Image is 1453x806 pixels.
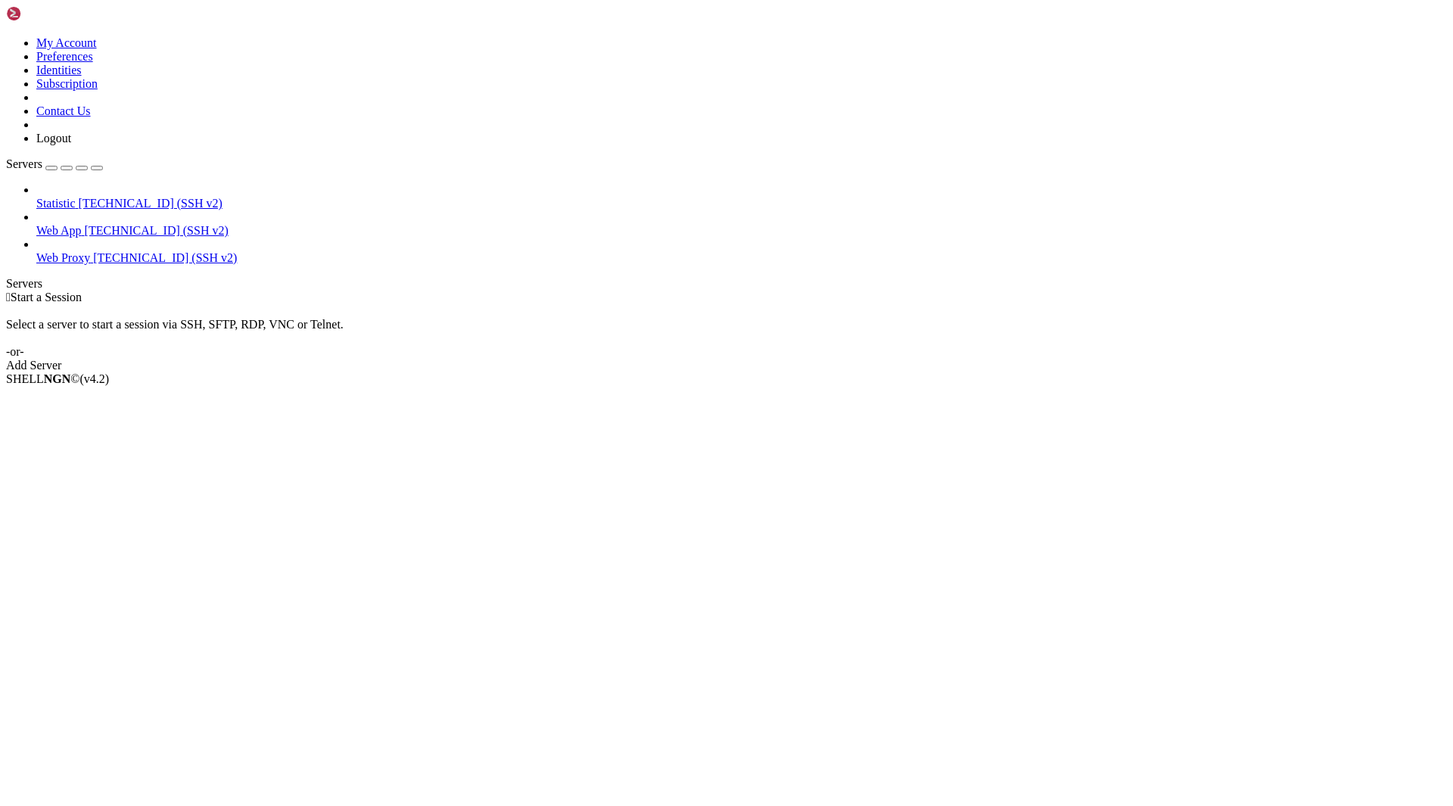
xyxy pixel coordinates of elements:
b: NGN [44,372,71,385]
span: [TECHNICAL_ID] (SSH v2) [85,224,229,237]
div: Servers [6,277,1447,291]
a: Web App [TECHNICAL_ID] (SSH v2) [36,224,1447,238]
span: Servers [6,157,42,170]
span: Start a Session [11,291,82,303]
span:  [6,291,11,303]
span: [TECHNICAL_ID] (SSH v2) [93,251,237,264]
a: Servers [6,157,103,170]
span: Web App [36,224,82,237]
span: Web Proxy [36,251,90,264]
img: Shellngn [6,6,93,21]
span: 4.2.0 [80,372,110,385]
div: Select a server to start a session via SSH, SFTP, RDP, VNC or Telnet. -or- [6,304,1447,359]
span: SHELL © [6,372,109,385]
li: Web Proxy [TECHNICAL_ID] (SSH v2) [36,238,1447,265]
div: Add Server [6,359,1447,372]
a: Subscription [36,77,98,90]
li: Web App [TECHNICAL_ID] (SSH v2) [36,210,1447,238]
a: My Account [36,36,97,49]
span: [TECHNICAL_ID] (SSH v2) [79,197,222,210]
a: Preferences [36,50,93,63]
a: Identities [36,64,82,76]
a: Web Proxy [TECHNICAL_ID] (SSH v2) [36,251,1447,265]
li: Statistic [TECHNICAL_ID] (SSH v2) [36,183,1447,210]
a: Logout [36,132,71,145]
a: Contact Us [36,104,91,117]
span: Statistic [36,197,76,210]
a: Statistic [TECHNICAL_ID] (SSH v2) [36,197,1447,210]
